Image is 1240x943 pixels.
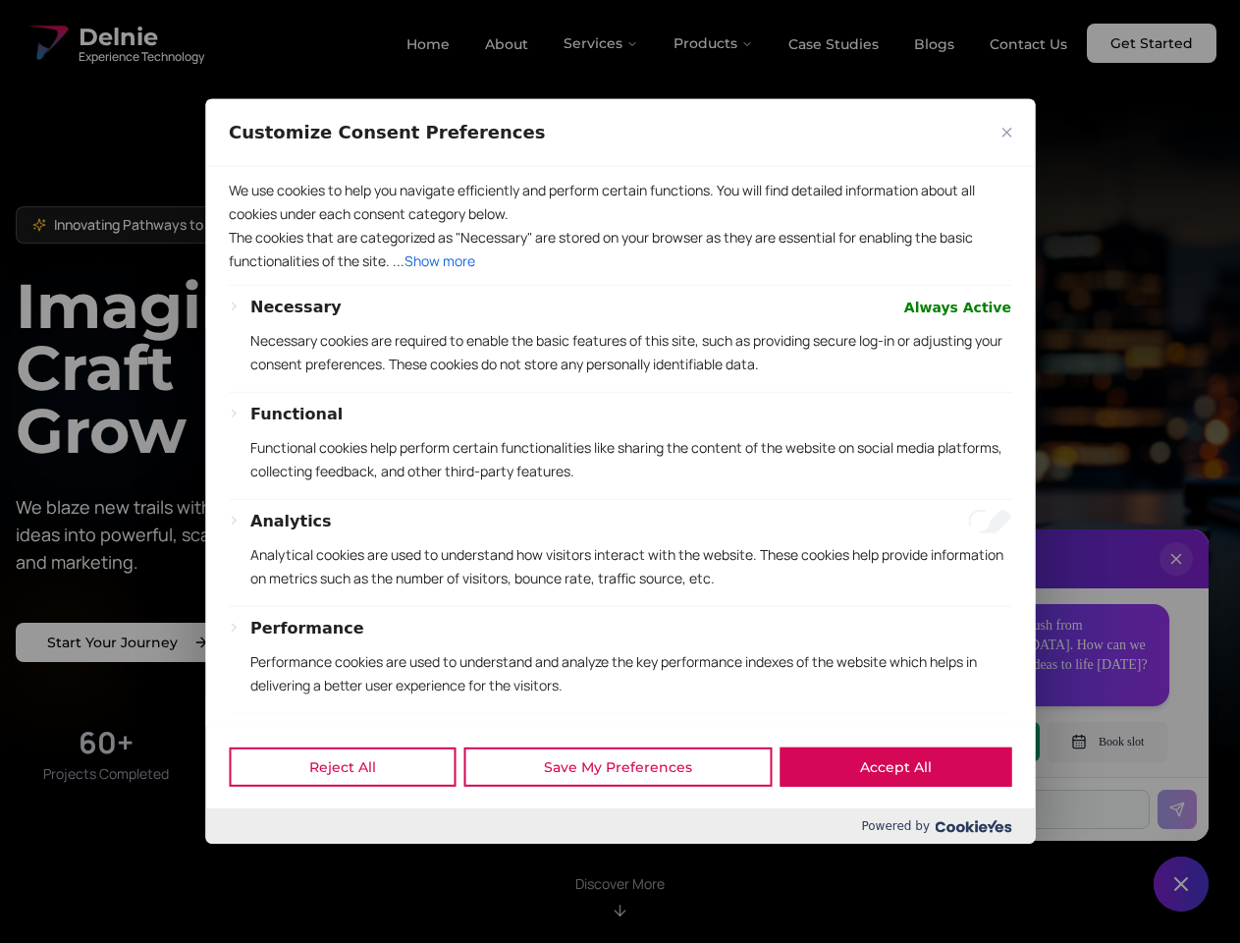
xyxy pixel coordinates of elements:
[780,748,1011,787] button: Accept All
[250,543,1011,590] p: Analytical cookies are used to understand how visitors interact with the website. These cookies h...
[229,121,545,144] span: Customize Consent Preferences
[250,403,343,426] button: Functional
[904,296,1011,319] span: Always Active
[1001,128,1011,138] img: Close
[229,748,456,787] button: Reject All
[463,748,772,787] button: Save My Preferences
[404,250,475,273] button: Show more
[250,650,1011,697] p: Performance cookies are used to understand and analyze the key performance indexes of the website...
[229,179,1011,226] p: We use cookies to help you navigate efficiently and perform certain functions. You will find deta...
[229,226,1011,273] p: The cookies that are categorized as "Necessary" are stored on your browser as they are essential ...
[250,296,342,319] button: Necessary
[968,510,1011,533] input: Enable Analytics
[250,436,1011,483] p: Functional cookies help perform certain functionalities like sharing the content of the website o...
[250,617,364,640] button: Performance
[205,808,1035,844] div: Powered by
[250,329,1011,376] p: Necessary cookies are required to enable the basic features of this site, such as providing secur...
[935,820,1011,833] img: Cookieyes logo
[250,510,332,533] button: Analytics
